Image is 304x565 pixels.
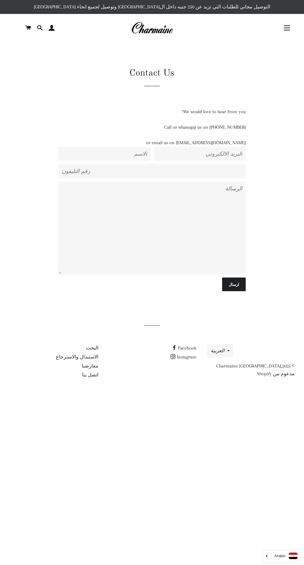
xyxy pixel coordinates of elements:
a: البحث [86,345,98,351]
img: Charmaine Egypt [131,21,173,35]
a: Arabic [266,553,297,559]
p: © 2025, [206,362,295,378]
h1: Contact Us [34,67,270,80]
p: or email us on [EMAIL_ADDRESS][DOMAIN_NAME] [58,139,245,147]
a: Instagram [171,354,196,360]
a: مدعوم من Shopify [257,371,295,376]
p: We would love to hear from you! [58,108,245,116]
button: العربية [207,344,233,358]
input: ارسال [222,278,246,291]
a: Facebook [172,345,196,351]
a: الاستبدال والاسترجاع [56,354,98,360]
input: البريد الالكتروني [154,147,246,161]
i: Arabic [274,554,286,558]
p: Call or whatsapp us on [PHONE_NUMBER] [58,123,245,131]
a: Charmaine [GEOGRAPHIC_DATA] [216,363,281,369]
input: الاسم [58,147,150,161]
a: معارضنا [82,363,98,369]
input: رقم التليفون [58,164,245,178]
a: اتصل بنا [82,372,98,378]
